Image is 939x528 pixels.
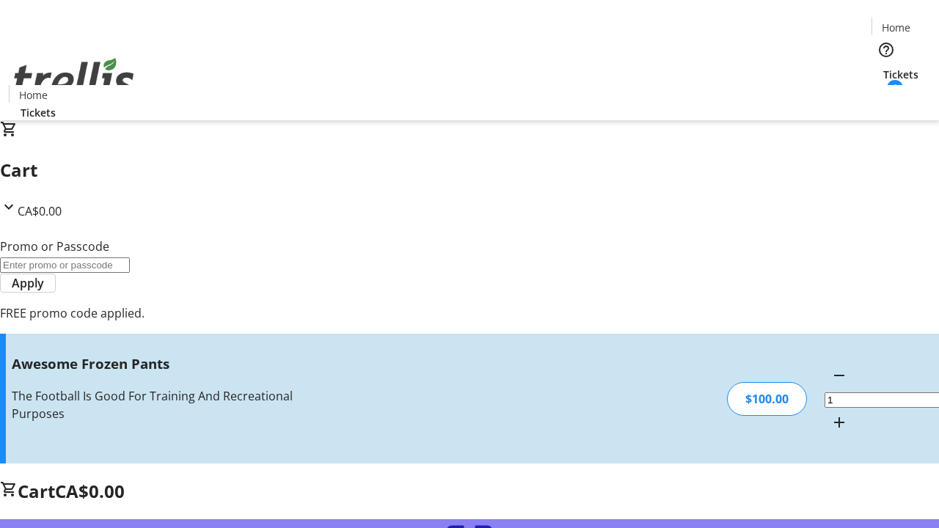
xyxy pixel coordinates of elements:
span: Tickets [883,67,918,82]
a: Tickets [872,67,930,82]
div: $100.00 [727,382,807,416]
a: Tickets [9,105,67,120]
img: Orient E2E Organization IbkTnu1oJc's Logo [9,42,139,115]
span: Home [882,20,910,35]
div: The Football Is Good For Training And Recreational Purposes [12,387,332,422]
span: Tickets [21,105,56,120]
button: Cart [872,82,901,111]
span: CA$0.00 [18,203,62,219]
span: Home [19,87,48,103]
button: Increment by one [825,408,854,437]
span: CA$0.00 [55,479,125,503]
a: Home [872,20,919,35]
h3: Awesome Frozen Pants [12,353,332,374]
button: Decrement by one [825,361,854,390]
a: Home [10,87,56,103]
button: Help [872,35,901,65]
span: Apply [12,274,44,292]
